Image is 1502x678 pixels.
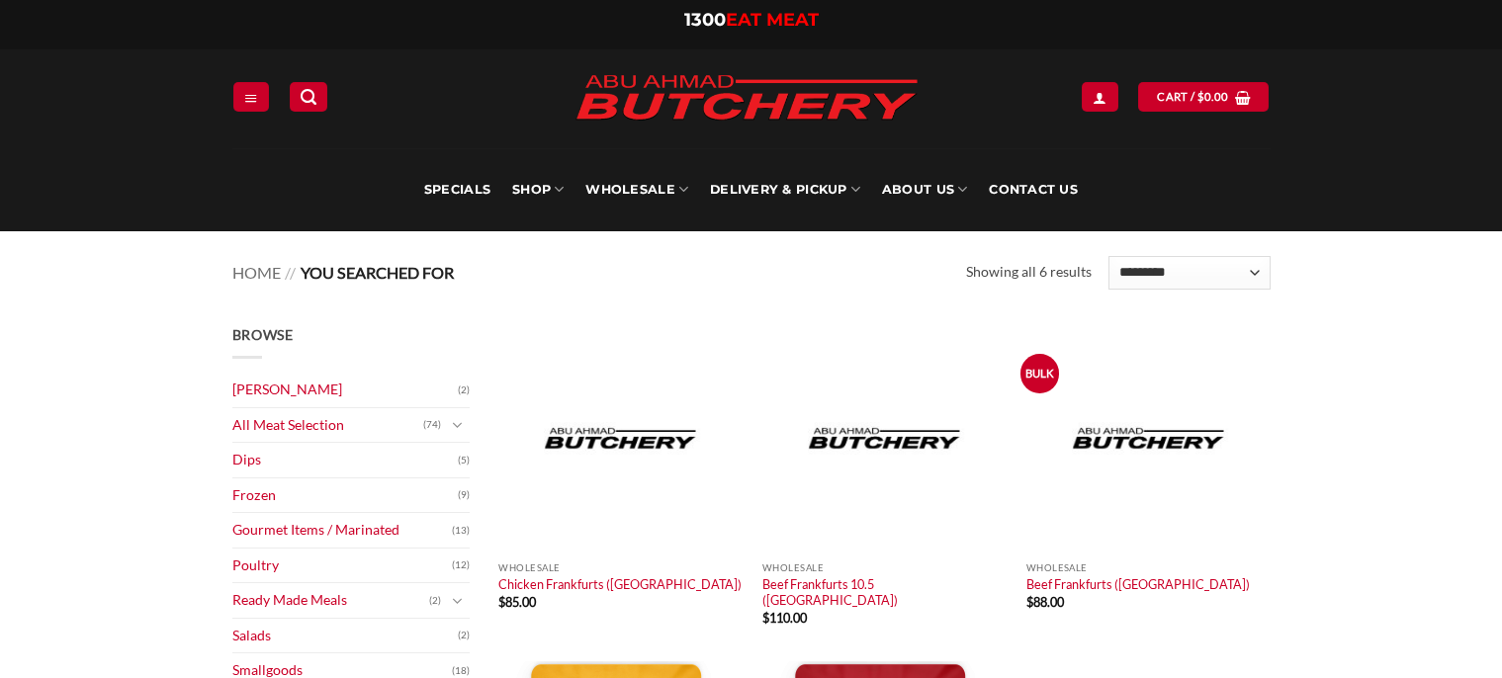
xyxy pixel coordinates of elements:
span: (74) [423,410,441,440]
a: Beef Frankfurts ([GEOGRAPHIC_DATA]) [1026,576,1250,592]
a: Chicken Frankfurts ([GEOGRAPHIC_DATA]) [498,576,742,592]
span: (2) [458,376,470,405]
span: (5) [458,446,470,475]
a: Delivery & Pickup [710,148,860,231]
bdi: 110.00 [762,610,807,626]
p: Wholesale [498,562,743,573]
span: // [285,263,296,282]
p: Wholesale [1026,562,1271,573]
a: My account [1082,82,1117,111]
span: $ [498,594,505,610]
img: Placeholder [762,324,1007,552]
a: Dips [232,443,458,477]
span: $ [1197,88,1204,106]
a: Beef Frankfurts 10.5 ([GEOGRAPHIC_DATA]) [762,576,1007,609]
span: $ [762,610,769,626]
a: All Meat Selection [232,408,423,443]
button: Toggle [446,590,470,612]
bdi: 85.00 [498,594,536,610]
button: Toggle [446,414,470,436]
a: Poultry [232,549,452,583]
a: [PERSON_NAME] [232,373,458,407]
span: (2) [429,586,441,616]
bdi: 88.00 [1026,594,1064,610]
span: Cart / [1157,88,1228,106]
span: (13) [452,516,470,546]
bdi: 0.00 [1197,90,1229,103]
a: Wholesale [585,148,688,231]
p: Showing all 6 results [966,261,1092,284]
select: Shop order [1108,256,1270,290]
img: Abu Ahmad Butchery [559,61,934,136]
a: Menu [233,82,269,111]
a: Contact Us [989,148,1078,231]
p: Wholesale [762,562,1007,573]
img: Placeholder [1026,324,1271,552]
img: Placeholder [498,324,743,552]
a: Home [232,263,281,282]
a: Salads [232,619,458,653]
a: About Us [882,148,967,231]
span: Browse [232,326,294,343]
span: EAT MEAT [726,9,819,31]
span: $ [1026,594,1033,610]
a: SHOP [512,148,564,231]
a: Specials [424,148,490,231]
a: 1300EAT MEAT [684,9,819,31]
a: Ready Made Meals [232,583,429,618]
a: Search [290,82,327,111]
a: View cart [1138,82,1269,111]
span: (12) [452,551,470,580]
span: (2) [458,621,470,650]
span: (9) [458,480,470,510]
span: 1300 [684,9,726,31]
span: You searched for [301,263,454,282]
a: Frozen [232,478,458,513]
a: Gourmet Items / Marinated [232,513,452,548]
